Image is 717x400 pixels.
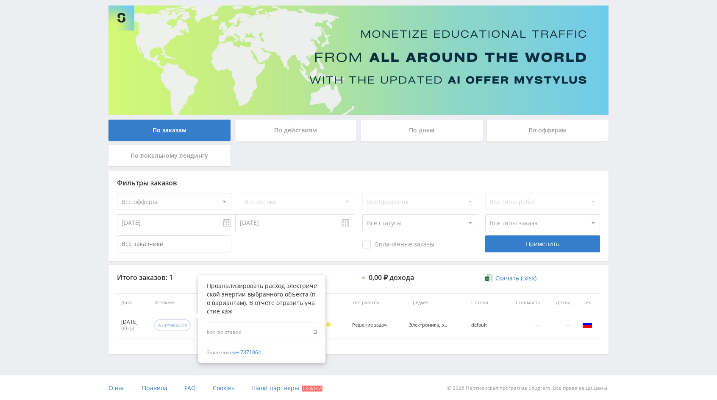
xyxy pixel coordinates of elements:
div: Итого заказов: 1 [117,274,231,281]
th: Предмет [405,293,467,312]
th: № заказа [150,293,210,312]
th: Потоки [467,293,501,312]
img: Banner [108,6,609,115]
th: Стоимость [501,293,544,312]
span: Скачать (.xlsx) [495,275,536,282]
div: 09:03 [121,325,146,332]
td: — [544,312,575,339]
span: Правила [142,384,167,392]
div: 0,00 ₽ дохода [369,274,414,281]
span: Оплаченные заказы [362,241,434,249]
div: Проанализировать расход электрической энергии выбранного объекта (по вариантам). В отчете отразит... [207,282,317,316]
div: По дням [361,120,483,141]
div: Фильтры заказов [117,179,600,187]
span: 3 [282,329,317,336]
th: Дата [117,293,150,312]
a: Скачать (.xlsx) [485,274,536,283]
div: [DATE] [121,319,146,325]
div: По заказам [108,120,231,141]
span: О нас [108,384,125,392]
div: Электроника, электротехника, радиотехника [409,322,447,328]
span: Скидки [302,386,322,392]
th: Доход [544,293,575,312]
span: user7371864 [230,349,261,356]
div: Заказчик [207,349,317,356]
div: 0 из них оплачено [246,274,309,281]
th: Тип работы [348,293,405,312]
div: По локальному лендингу [108,145,231,166]
span: FAQ [184,384,196,392]
th: Гео [575,293,600,312]
div: default [471,322,497,328]
div: По офферам [487,120,609,141]
span: Cookies [213,384,234,392]
div: a24#9860379 [158,322,187,328]
img: xlsx [485,274,492,282]
span: Холд [326,322,331,327]
td: — [501,312,544,339]
input: Все заказчики [117,235,231,252]
div: Применить [485,235,600,252]
img: rus.png [582,319,592,330]
span: Кол-во ставок [207,329,280,336]
div: По действиям [235,120,357,141]
span: Наши партнеры [251,384,299,392]
div: Решение задач [352,322,390,328]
